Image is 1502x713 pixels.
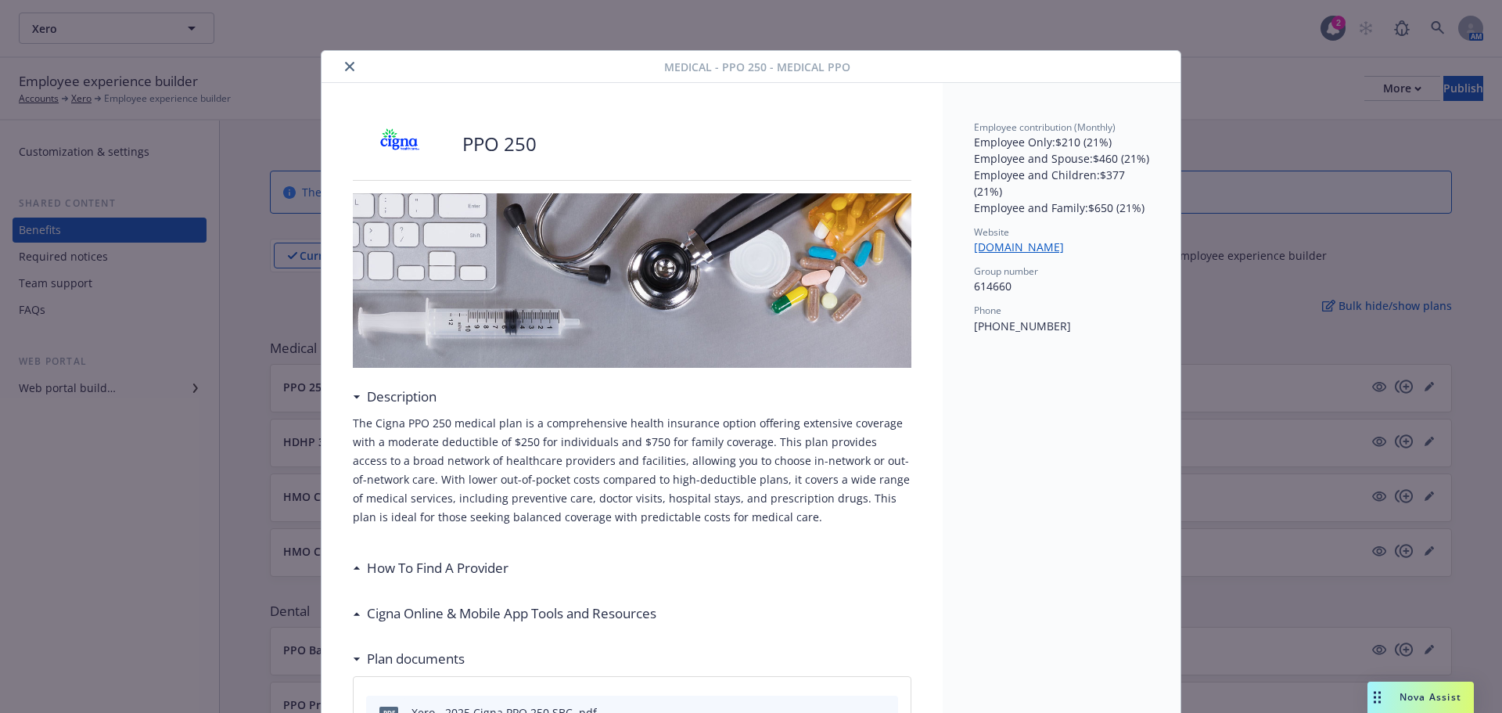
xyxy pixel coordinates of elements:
[974,200,1149,216] p: Employee and Family : $650 (21%)
[974,239,1076,254] a: [DOMAIN_NAME]
[974,150,1149,167] p: Employee and Spouse : $460 (21%)
[974,167,1149,200] p: Employee and Children : $377 (21%)
[367,558,508,578] h3: How To Find A Provider
[974,278,1149,294] p: 614660
[664,59,850,75] span: Medical - PPO 250 - Medical PPO
[974,265,1038,278] span: Group number
[367,603,656,624] h3: Cigna Online & Mobile App Tools and Resources
[367,649,465,669] h3: Plan documents
[974,134,1149,150] p: Employee Only : $210 (21%)
[1367,682,1387,713] div: Drag to move
[1367,682,1474,713] button: Nova Assist
[353,649,465,669] div: Plan documents
[367,387,437,407] h3: Description
[974,304,1001,317] span: Phone
[340,57,359,76] button: close
[974,225,1009,239] span: Website
[353,603,656,624] div: Cigna Online & Mobile App Tools and Resources
[974,121,1116,134] span: Employee contribution (Monthly)
[1400,690,1461,704] span: Nova Assist
[462,131,537,157] p: PPO 250
[353,558,508,578] div: How To Find A Provider
[974,318,1149,334] p: [PHONE_NUMBER]
[353,193,911,368] img: banner
[353,387,437,407] div: Description
[353,121,447,167] img: CIGNA
[353,414,911,527] p: The Cigna PPO 250 medical plan is a comprehensive health insurance option offering extensive cove...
